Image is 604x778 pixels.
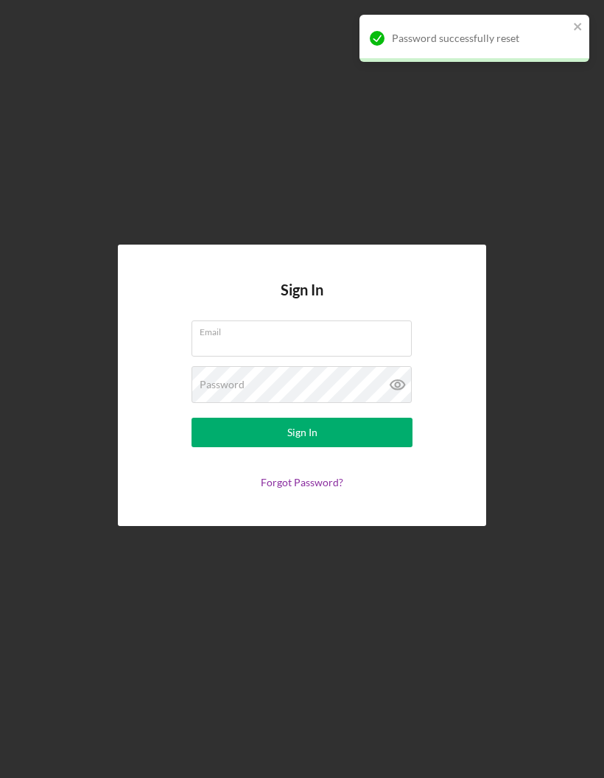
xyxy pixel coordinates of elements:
[200,379,245,390] label: Password
[261,476,343,488] a: Forgot Password?
[200,321,412,337] label: Email
[192,418,412,447] button: Sign In
[281,281,323,320] h4: Sign In
[573,21,583,35] button: close
[287,418,317,447] div: Sign In
[392,32,569,44] div: Password successfully reset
